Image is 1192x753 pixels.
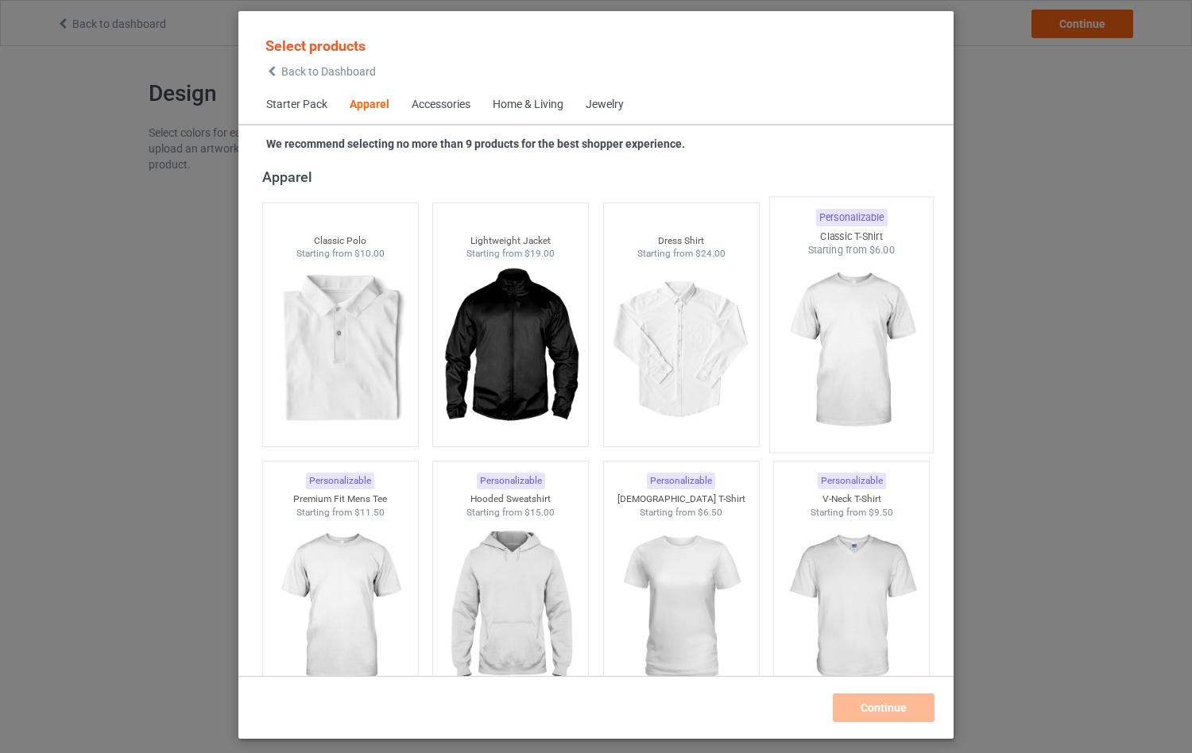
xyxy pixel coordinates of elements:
div: Personalizable [647,473,715,489]
span: Starter Pack [255,86,339,124]
span: $24.00 [695,248,726,259]
span: $9.50 [869,507,893,518]
div: Starting from [433,506,588,519]
img: regular.jpg [439,519,582,697]
div: Starting from [770,243,933,257]
div: Classic T-Shirt [770,230,933,243]
img: regular.jpg [780,519,923,697]
div: V-Neck T-Shirt [774,492,929,506]
div: Apparel [262,168,937,186]
div: Starting from [263,506,418,519]
div: Starting from [774,506,929,519]
img: regular.jpg [777,257,927,444]
div: [DEMOGRAPHIC_DATA] T-Shirt [604,492,759,506]
img: regular.jpg [439,261,582,438]
span: $6.50 [698,507,722,518]
div: Personalizable [818,473,886,489]
div: Starting from [263,247,418,261]
div: Home & Living [493,97,563,113]
strong: We recommend selecting no more than 9 products for the best shopper experience. [266,137,685,150]
span: $19.00 [524,248,555,259]
img: regular.jpg [610,519,753,697]
div: Apparel [350,97,389,113]
span: Back to Dashboard [281,65,376,78]
div: Hooded Sweatshirt [433,492,588,506]
div: Starting from [604,506,759,519]
div: Classic Polo [263,234,418,248]
div: Accessories [412,97,470,113]
span: Select products [265,37,366,54]
div: Jewelry [586,97,624,113]
div: Personalizable [816,209,888,226]
span: $6.00 [869,244,896,256]
div: Starting from [604,247,759,261]
span: $10.00 [354,248,385,259]
div: Dress Shirt [604,234,759,248]
div: Premium Fit Mens Tee [263,492,418,506]
span: $15.00 [524,507,555,518]
div: Lightweight Jacket [433,234,588,248]
div: Personalizable [477,473,545,489]
span: $11.50 [354,507,385,518]
div: Personalizable [306,473,374,489]
div: Starting from [433,247,588,261]
img: regular.jpg [269,519,412,697]
img: regular.jpg [610,261,753,438]
img: regular.jpg [269,261,412,438]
